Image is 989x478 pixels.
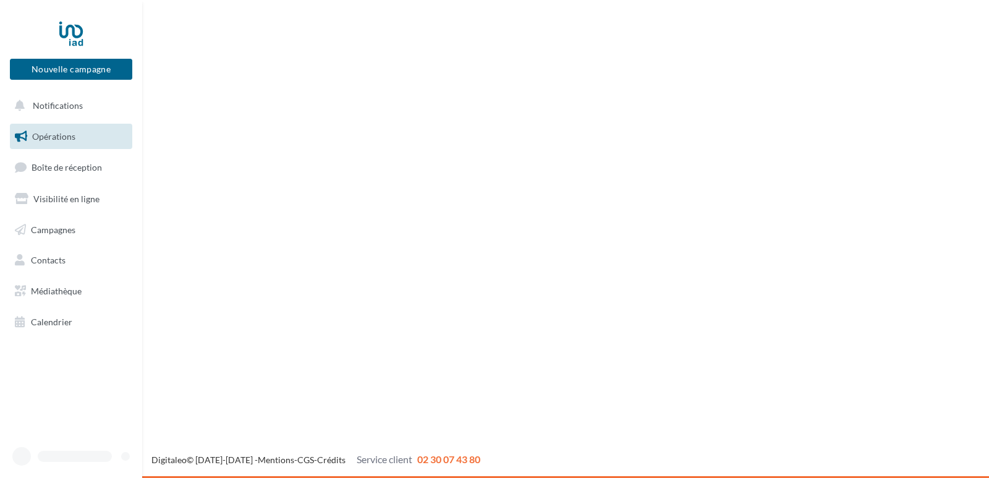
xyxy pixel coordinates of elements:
[151,455,480,465] span: © [DATE]-[DATE] - - -
[31,255,66,265] span: Contacts
[151,455,187,465] a: Digitaleo
[7,278,135,304] a: Médiathèque
[32,162,102,173] span: Boîte de réception
[33,100,83,111] span: Notifications
[7,154,135,181] a: Boîte de réception
[7,247,135,273] a: Contacts
[10,59,132,80] button: Nouvelle campagne
[31,317,72,327] span: Calendrier
[31,224,75,234] span: Campagnes
[357,453,412,465] span: Service client
[7,93,130,119] button: Notifications
[33,194,100,204] span: Visibilité en ligne
[7,309,135,335] a: Calendrier
[258,455,294,465] a: Mentions
[7,186,135,212] a: Visibilité en ligne
[7,217,135,243] a: Campagnes
[417,453,480,465] span: 02 30 07 43 80
[297,455,314,465] a: CGS
[7,124,135,150] a: Opérations
[317,455,346,465] a: Crédits
[31,286,82,296] span: Médiathèque
[32,131,75,142] span: Opérations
